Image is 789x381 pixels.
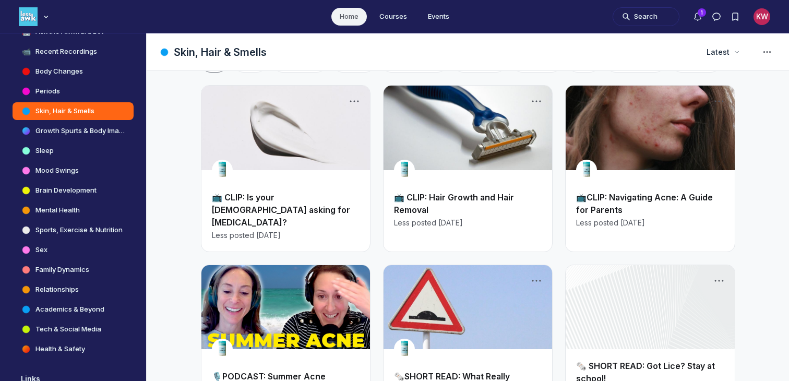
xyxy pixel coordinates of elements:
a: Home [331,8,367,26]
button: Direct messages [707,7,726,26]
span: Less posted [576,218,618,228]
a: 📺CLIP: Navigating Acne: A Guide for Parents [576,192,713,215]
a: View user profile [212,165,233,175]
span: 📹 [21,46,31,57]
a: Health & Safety [13,340,134,358]
a: Academics & Beyond [13,301,134,318]
h4: Periods [35,86,60,97]
a: View user profile [576,165,597,175]
button: Notifications [688,7,707,26]
h1: Skin, Hair & Smells [174,45,267,59]
button: Latest [700,43,745,62]
span: Less posted [394,218,436,228]
a: Tech & Social Media [13,320,134,338]
svg: Space settings [761,46,773,58]
a: Mood Swings [13,162,134,180]
span: Less posted [212,230,254,241]
a: View user profile [212,344,233,354]
img: Less Awkward Hub logo [19,7,38,26]
h4: Sports, Exercise & Nutrition [35,225,123,235]
span: [DATE] [256,230,281,241]
a: Sports, Exercise & Nutrition [13,221,134,239]
h4: Family Dynamics [35,265,89,275]
button: Post actions [529,94,544,109]
h4: Sleep [35,146,54,156]
h4: Recent Recordings [35,46,97,57]
button: Post actions [712,94,726,109]
a: 📺 CLIP: Hair Growth and Hair Removal [394,192,514,215]
span: Latest [707,47,730,57]
h4: Sex [35,245,47,255]
h4: Mental Health [35,205,80,216]
button: Space settings [758,43,776,62]
button: Post actions [529,273,544,288]
h4: Brain Development [35,185,97,196]
h4: Tech & Social Media [35,324,101,335]
header: Page Header [147,33,789,71]
h4: Skin, Hair & Smells [35,106,94,116]
button: Search [613,7,679,26]
h4: Relationships [35,284,79,295]
button: Post actions [347,94,362,109]
div: KW [754,8,770,25]
a: 📺 CLIP: Is your [DEMOGRAPHIC_DATA] asking for [MEDICAL_DATA]? [212,192,350,228]
a: Skin, Hair & Smells [13,102,134,120]
span: [DATE] [620,218,645,228]
a: Less posted[DATE] [394,217,463,228]
a: 📹Recent Recordings [13,43,134,61]
button: User menu options [754,8,770,25]
h4: Growth Spurts & Body Image [35,126,125,136]
h4: Body Changes [35,66,83,77]
a: Sex [13,241,134,259]
button: Post actions [712,273,726,288]
span: [DATE] [438,218,463,228]
a: Mental Health [13,201,134,219]
h4: Mood Swings [35,165,79,176]
a: Sleep [13,142,134,160]
a: Growth Spurts & Body Image [13,122,134,140]
a: View user profile [394,344,415,354]
a: Less posted[DATE] [212,230,281,240]
h4: Health & Safety [35,344,85,354]
a: View user profile [394,165,415,175]
a: Brain Development [13,182,134,199]
a: Events [420,8,458,26]
a: Less posted[DATE] [576,217,645,228]
a: Family Dynamics [13,261,134,279]
button: Bookmarks [726,7,745,26]
h4: Academics & Beyond [35,304,104,315]
a: Courses [371,8,415,26]
a: Periods [13,82,134,100]
button: Post actions [347,273,362,288]
a: Body Changes [13,63,134,80]
button: Less Awkward Hub logo [19,6,51,27]
a: Relationships [13,281,134,299]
